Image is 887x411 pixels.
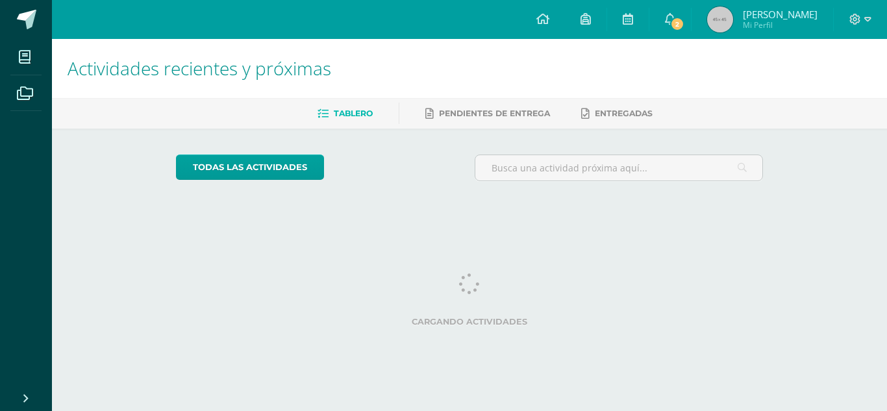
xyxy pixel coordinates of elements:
[439,108,550,118] span: Pendientes de entrega
[425,103,550,124] a: Pendientes de entrega
[743,19,818,31] span: Mi Perfil
[68,56,331,81] span: Actividades recientes y próximas
[581,103,653,124] a: Entregadas
[743,8,818,21] span: [PERSON_NAME]
[334,108,373,118] span: Tablero
[176,155,324,180] a: todas las Actividades
[670,17,684,31] span: 2
[318,103,373,124] a: Tablero
[595,108,653,118] span: Entregadas
[707,6,733,32] img: 45x45
[475,155,763,181] input: Busca una actividad próxima aquí...
[176,317,764,327] label: Cargando actividades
